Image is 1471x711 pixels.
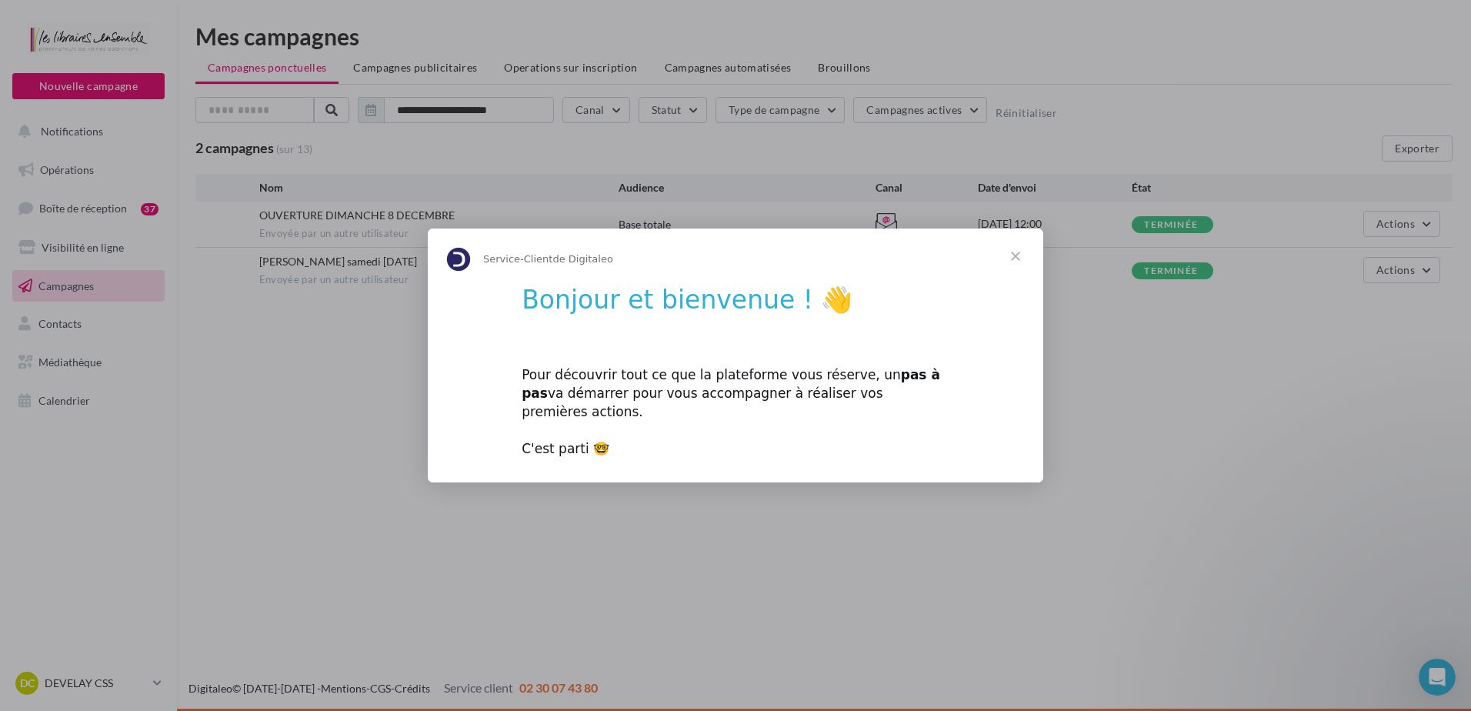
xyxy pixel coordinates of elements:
b: pas à pas [522,367,940,401]
span: de Digitaleo [552,253,613,265]
span: Fermer [988,229,1043,284]
div: Pour découvrir tout ce que la plateforme vous réserve, un va démarrer pour vous accompagner à réa... [522,349,949,459]
img: Profile image for Service-Client [446,247,471,272]
span: Service-Client [483,253,552,265]
h1: Bonjour et bienvenue ! 👋 [522,285,949,325]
